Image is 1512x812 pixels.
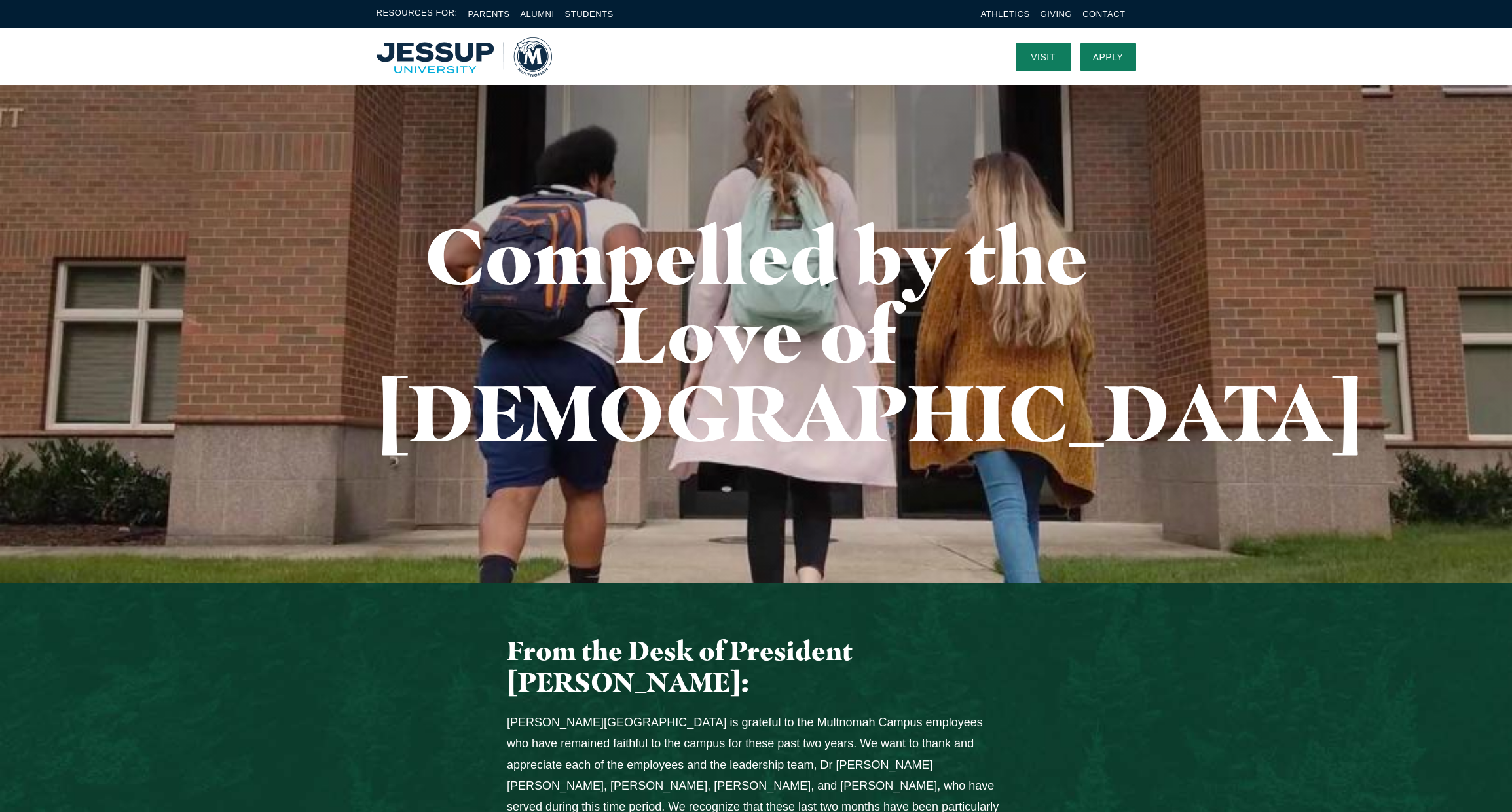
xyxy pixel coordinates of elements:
a: Athletics [981,9,1030,19]
a: Students [565,9,614,19]
span: Resources For: [377,7,458,22]
a: Parents [468,9,510,19]
a: Contact [1082,9,1125,19]
h1: Compelled by the Love of [DEMOGRAPHIC_DATA] [377,216,1136,452]
span: From the Desk of President [PERSON_NAME]: [507,635,853,698]
img: Multnomah University Logo [377,37,552,77]
a: Visit [1016,43,1071,71]
a: Home [377,37,552,77]
a: Alumni [520,9,554,19]
a: Giving [1041,9,1073,19]
a: Apply [1080,43,1136,71]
